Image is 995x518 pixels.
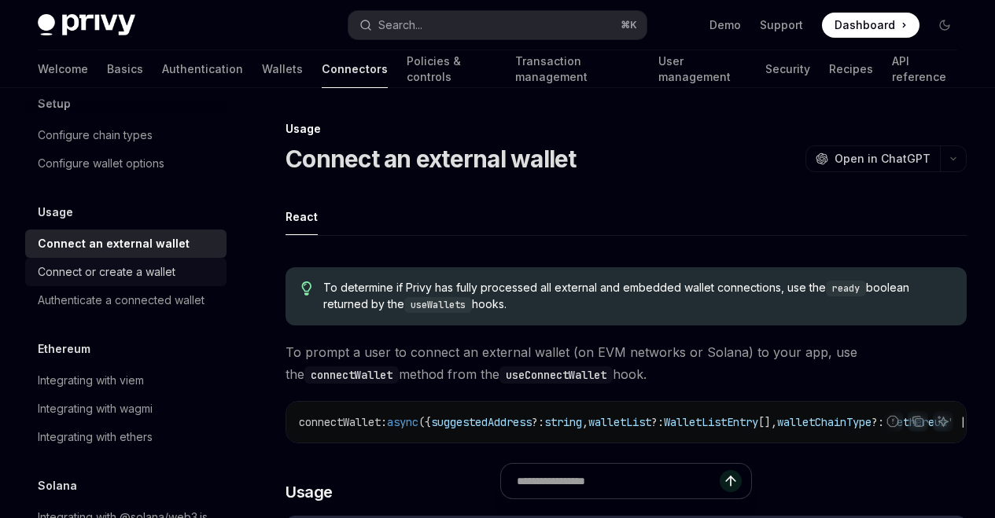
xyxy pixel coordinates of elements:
a: Connectors [322,50,388,88]
a: Welcome [38,50,88,88]
div: Usage [286,121,967,137]
input: Ask a question... [517,464,720,498]
a: Dashboard [822,13,919,38]
a: Transaction management [515,50,639,88]
span: ?: ' [872,415,897,429]
div: Integrating with wagmi [38,399,153,418]
span: ⌘ K [621,19,637,31]
span: connectWallet [299,415,381,429]
code: useWallets [404,297,472,313]
span: To determine if Privy has fully processed all external and embedded wallet connections, use the b... [323,280,951,313]
span: WalletListEntry [664,415,758,429]
a: Integrating with viem [25,366,227,395]
a: Configure chain types [25,121,227,149]
div: React [286,198,318,235]
div: Connect or create a wallet [38,263,175,281]
a: Integrating with ethers [25,423,227,451]
button: Ask AI [933,411,953,432]
span: walletChainType [777,415,872,429]
code: connectWallet [304,366,399,384]
a: Connect an external wallet [25,230,227,258]
div: Configure wallet options [38,154,164,173]
a: Integrating with wagmi [25,395,227,423]
code: useConnectWallet [499,366,613,384]
span: [], [758,415,777,429]
span: ' | ' [947,415,978,429]
div: Integrating with viem [38,371,144,390]
div: Integrating with ethers [38,428,153,446]
button: Open search [348,11,647,39]
code: ready [826,281,866,296]
span: ?: [651,415,664,429]
a: Support [760,17,803,33]
a: Authentication [162,50,243,88]
button: Send message [720,470,742,492]
div: Configure chain types [38,126,153,145]
h5: Ethereum [38,340,90,358]
span: , [582,415,588,429]
a: Connect or create a wallet [25,258,227,286]
button: Copy the contents from the code block [908,411,928,432]
a: Wallets [262,50,303,88]
div: Authenticate a connected wallet [38,291,205,310]
a: Basics [107,50,143,88]
a: Recipes [829,50,873,88]
button: Open in ChatGPT [805,145,940,172]
a: Authenticate a connected wallet [25,286,227,314]
span: string [544,415,582,429]
a: Policies & controls [407,50,496,88]
span: : [381,415,387,429]
span: ({ [418,415,431,429]
a: User management [658,50,746,88]
div: Search... [378,16,422,35]
div: Connect an external wallet [38,234,190,253]
img: dark logo [38,14,135,36]
a: Configure wallet options [25,149,227,178]
h1: Connect an external wallet [286,145,577,173]
span: To prompt a user to connect an external wallet (on EVM networks or Solana) to your app, use the m... [286,341,967,385]
span: suggestedAddress [431,415,532,429]
a: Demo [709,17,741,33]
h5: Solana [38,476,77,495]
h5: Usage [38,203,73,222]
a: API reference [892,50,957,88]
button: Report incorrect code [883,411,903,432]
span: walletList [588,415,651,429]
span: async [387,415,418,429]
svg: Tip [301,281,312,296]
span: Dashboard [835,17,895,33]
a: Security [765,50,810,88]
span: ?: [532,415,544,429]
button: Toggle dark mode [932,13,957,38]
span: Open in ChatGPT [835,151,931,167]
